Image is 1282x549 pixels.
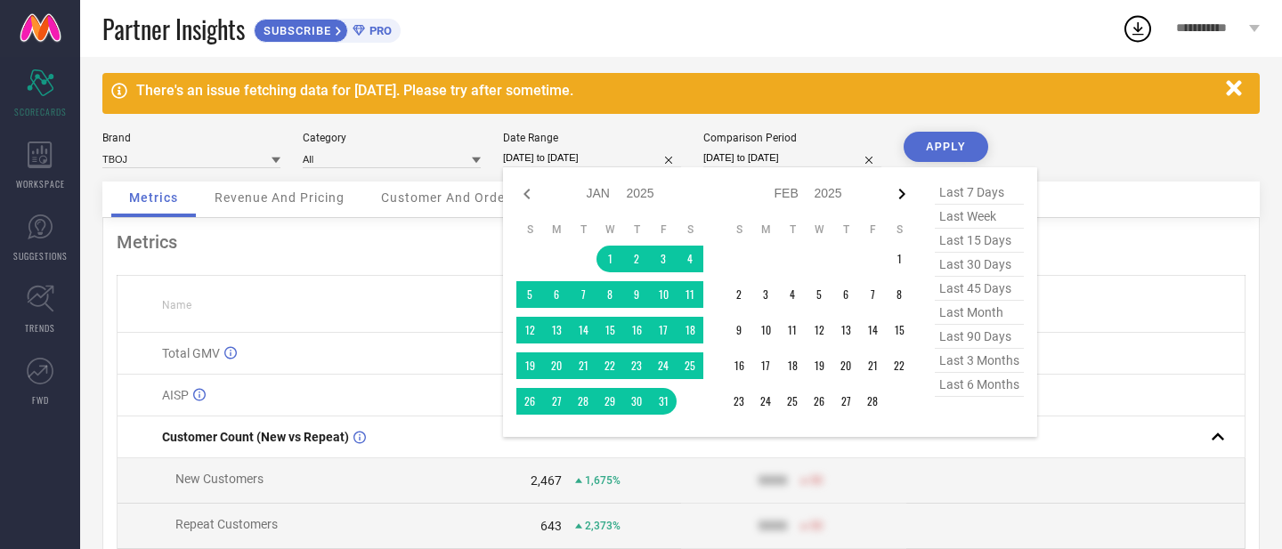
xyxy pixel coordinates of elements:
td: Sat Feb 22 2025 [886,352,913,379]
td: Sat Jan 25 2025 [677,352,703,379]
span: 50 [810,520,823,532]
td: Wed Feb 05 2025 [806,281,832,308]
td: Thu Jan 30 2025 [623,388,650,415]
span: last 30 days [935,253,1024,277]
span: WORKSPACE [16,177,65,190]
span: last 45 days [935,277,1024,301]
td: Tue Jan 28 2025 [570,388,596,415]
span: SCORECARDS [14,105,67,118]
td: Sun Jan 26 2025 [516,388,543,415]
td: Tue Feb 04 2025 [779,281,806,308]
td: Mon Feb 17 2025 [752,352,779,379]
th: Sunday [726,222,752,237]
td: Sat Feb 15 2025 [886,317,913,343]
span: SUGGESTIONS [13,249,68,262]
span: last 90 days [935,325,1024,349]
td: Fri Feb 28 2025 [859,388,886,415]
th: Thursday [623,222,650,237]
span: Repeat Customers [175,517,278,531]
td: Thu Feb 27 2025 [832,388,859,415]
span: Partner Insights [102,11,245,47]
td: Wed Jan 29 2025 [596,388,623,415]
td: Sun Feb 16 2025 [726,352,752,379]
td: Mon Jan 06 2025 [543,281,570,308]
td: Tue Jan 07 2025 [570,281,596,308]
span: PRO [365,24,392,37]
td: Fri Jan 03 2025 [650,246,677,272]
td: Fri Feb 07 2025 [859,281,886,308]
span: last 15 days [935,229,1024,253]
td: Fri Jan 17 2025 [650,317,677,343]
td: Mon Feb 10 2025 [752,317,779,343]
td: Mon Jan 20 2025 [543,352,570,379]
span: FWD [32,393,49,407]
td: Mon Jan 13 2025 [543,317,570,343]
input: Select comparison period [703,149,881,167]
td: Wed Jan 22 2025 [596,352,623,379]
td: Sat Feb 08 2025 [886,281,913,308]
input: Select date range [503,149,681,167]
div: Comparison Period [703,132,881,144]
th: Saturday [677,222,703,237]
td: Sun Jan 05 2025 [516,281,543,308]
td: Sun Jan 12 2025 [516,317,543,343]
th: Friday [650,222,677,237]
div: Next month [891,183,913,205]
div: Category [303,132,481,144]
td: Sat Jan 18 2025 [677,317,703,343]
span: Name [162,299,191,311]
td: Fri Feb 21 2025 [859,352,886,379]
th: Friday [859,222,886,237]
span: last 7 days [935,181,1024,205]
td: Fri Jan 31 2025 [650,388,677,415]
div: Date Range [503,132,681,144]
td: Thu Feb 13 2025 [832,317,859,343]
td: Tue Feb 25 2025 [779,388,806,415]
td: Wed Feb 12 2025 [806,317,832,343]
div: Brand [102,132,280,144]
td: Sun Jan 19 2025 [516,352,543,379]
span: AISP [162,388,189,402]
span: last 6 months [935,373,1024,397]
th: Tuesday [779,222,806,237]
td: Mon Feb 24 2025 [752,388,779,415]
span: TRENDS [25,321,55,335]
td: Sun Feb 09 2025 [726,317,752,343]
td: Mon Jan 27 2025 [543,388,570,415]
td: Tue Jan 21 2025 [570,352,596,379]
td: Mon Feb 03 2025 [752,281,779,308]
th: Sunday [516,222,543,237]
th: Tuesday [570,222,596,237]
span: last week [935,205,1024,229]
div: Previous month [516,183,538,205]
td: Sat Feb 01 2025 [886,246,913,272]
td: Thu Jan 16 2025 [623,317,650,343]
td: Wed Jan 15 2025 [596,317,623,343]
td: Sat Jan 04 2025 [677,246,703,272]
td: Wed Feb 19 2025 [806,352,832,379]
td: Thu Jan 23 2025 [623,352,650,379]
span: Total GMV [162,346,220,360]
span: Metrics [129,190,178,205]
div: 9999 [759,473,787,488]
td: Sun Feb 23 2025 [726,388,752,415]
th: Thursday [832,222,859,237]
th: Monday [543,222,570,237]
td: Thu Jan 02 2025 [623,246,650,272]
span: 50 [810,474,823,487]
td: Thu Feb 20 2025 [832,352,859,379]
span: 1,675% [585,474,621,487]
span: New Customers [175,472,264,486]
td: Fri Feb 14 2025 [859,317,886,343]
div: There's an issue fetching data for [DATE]. Please try after sometime. [136,82,1217,99]
div: 9999 [759,519,787,533]
td: Fri Jan 10 2025 [650,281,677,308]
th: Wednesday [806,222,832,237]
div: 643 [540,519,562,533]
span: Revenue And Pricing [215,190,345,205]
th: Monday [752,222,779,237]
span: Customer And Orders [381,190,517,205]
td: Wed Jan 08 2025 [596,281,623,308]
div: Open download list [1122,12,1154,44]
span: last month [935,301,1024,325]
